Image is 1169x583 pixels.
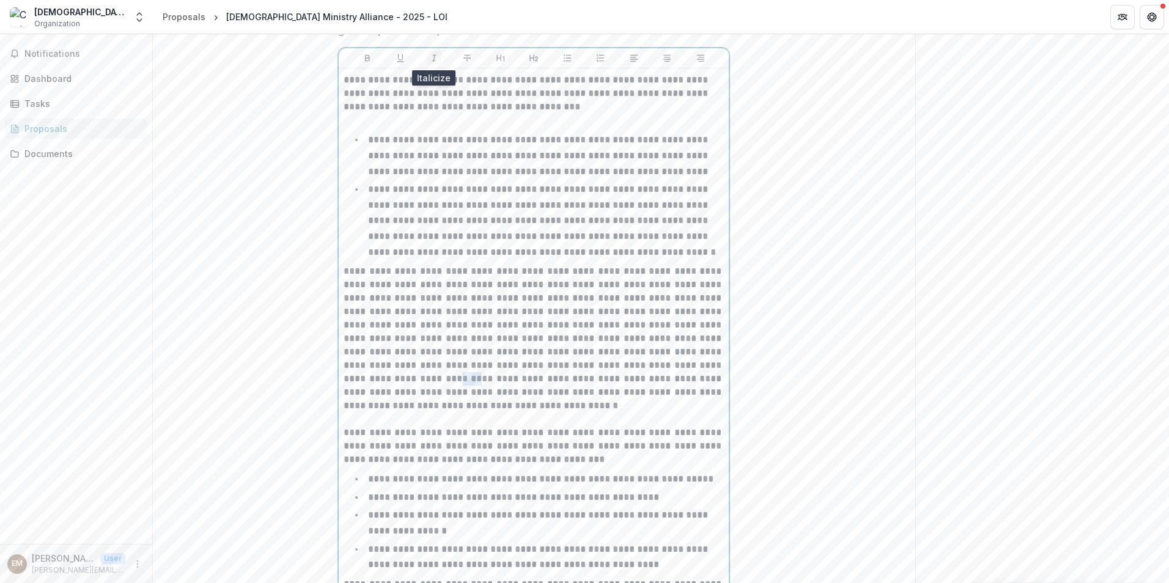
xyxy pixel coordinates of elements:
[1110,5,1135,29] button: Partners
[24,147,138,160] div: Documents
[10,7,29,27] img: Christian Ministry Alliance
[32,552,95,565] p: [PERSON_NAME]
[131,5,148,29] button: Open entity switcher
[5,44,147,64] button: Notifications
[34,18,80,29] span: Organization
[158,8,452,26] nav: breadcrumb
[12,560,23,568] div: Everett Miller
[32,565,125,576] p: [PERSON_NAME][EMAIL_ADDRESS][PERSON_NAME][DOMAIN_NAME]
[5,94,147,114] a: Tasks
[393,51,408,65] button: Underline
[100,553,125,564] p: User
[130,557,145,571] button: More
[693,51,708,65] button: Align Right
[5,119,147,139] a: Proposals
[5,68,147,89] a: Dashboard
[560,51,575,65] button: Bullet List
[226,10,448,23] div: [DEMOGRAPHIC_DATA] Ministry Alliance - 2025 - LOI
[24,49,142,59] span: Notifications
[158,8,210,26] a: Proposals
[627,51,641,65] button: Align Left
[660,51,674,65] button: Align Center
[34,5,126,18] div: [DEMOGRAPHIC_DATA] Ministry Alliance
[24,72,138,85] div: Dashboard
[1140,5,1164,29] button: Get Help
[163,10,205,23] div: Proposals
[593,51,608,65] button: Ordered List
[493,51,508,65] button: Heading 1
[24,122,138,135] div: Proposals
[526,51,541,65] button: Heading 2
[427,51,441,65] button: Italicize
[5,144,147,164] a: Documents
[360,51,375,65] button: Bold
[460,51,474,65] button: Strike
[24,97,138,110] div: Tasks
